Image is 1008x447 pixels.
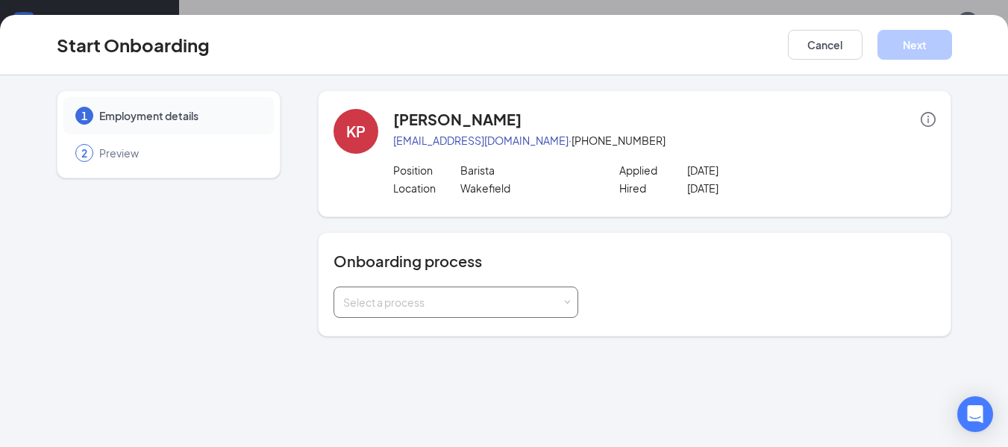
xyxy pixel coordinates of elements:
[393,109,522,130] h4: [PERSON_NAME]
[393,163,461,178] p: Position
[393,133,936,148] p: · [PHONE_NUMBER]
[619,181,687,196] p: Hired
[343,295,562,310] div: Select a process
[81,108,87,123] span: 1
[460,163,596,178] p: Barista
[334,251,936,272] h4: Onboarding process
[99,108,259,123] span: Employment details
[877,30,952,60] button: Next
[81,146,87,160] span: 2
[346,121,366,142] div: KP
[619,163,687,178] p: Applied
[957,396,993,432] div: Open Intercom Messenger
[393,134,569,147] a: [EMAIL_ADDRESS][DOMAIN_NAME]
[921,112,936,127] span: info-circle
[687,181,823,196] p: [DATE]
[460,181,596,196] p: Wakefield
[57,32,210,57] h3: Start Onboarding
[99,146,259,160] span: Preview
[788,30,863,60] button: Cancel
[393,181,461,196] p: Location
[687,163,823,178] p: [DATE]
